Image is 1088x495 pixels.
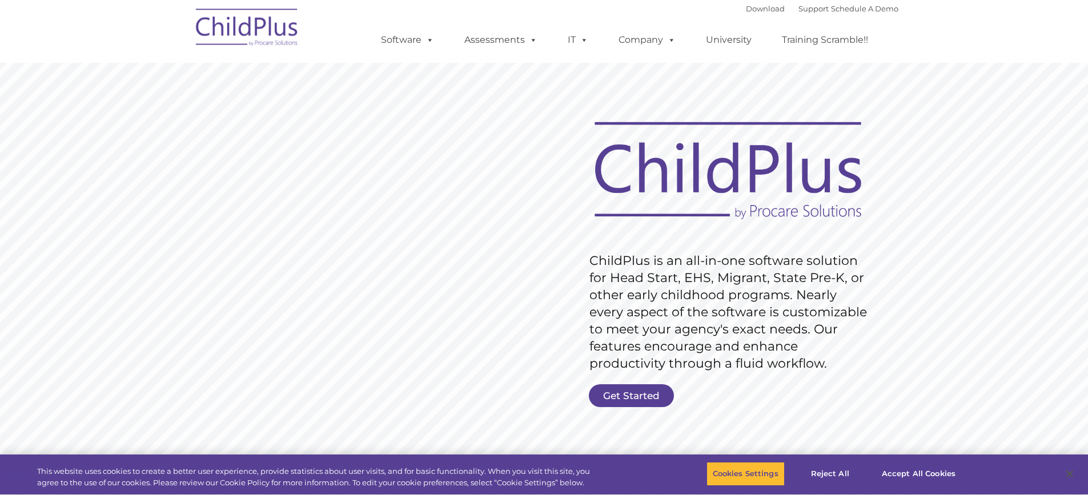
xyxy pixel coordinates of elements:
[589,252,873,372] rs-layer: ChildPlus is an all-in-one software solution for Head Start, EHS, Migrant, State Pre-K, or other ...
[746,4,785,13] a: Download
[607,29,687,51] a: Company
[798,4,829,13] a: Support
[589,384,674,407] a: Get Started
[37,466,599,488] div: This website uses cookies to create a better user experience, provide statistics about user visit...
[746,4,898,13] font: |
[694,29,763,51] a: University
[1057,461,1082,486] button: Close
[770,29,880,51] a: Training Scramble!!
[556,29,600,51] a: IT
[794,462,866,486] button: Reject All
[831,4,898,13] a: Schedule A Demo
[370,29,445,51] a: Software
[190,1,304,58] img: ChildPlus by Procare Solutions
[453,29,549,51] a: Assessments
[706,462,785,486] button: Cookies Settings
[876,462,962,486] button: Accept All Cookies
